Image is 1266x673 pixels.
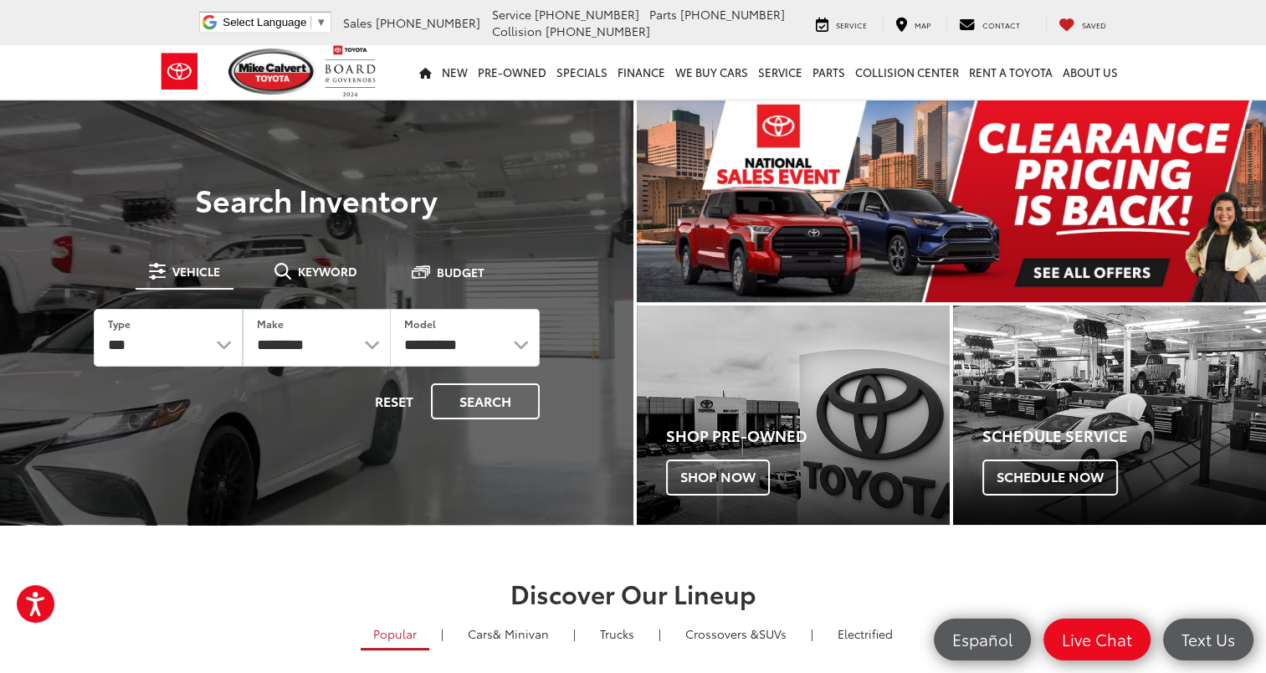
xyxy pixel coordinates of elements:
a: Rent a Toyota [964,45,1058,99]
span: [PHONE_NUMBER] [376,14,480,31]
span: ▼ [315,16,326,28]
span: Text Us [1173,629,1243,650]
span: Map [915,19,930,30]
div: Toyota [637,306,950,525]
span: Saved [1082,19,1106,30]
a: Map [883,15,943,32]
a: Popular [361,619,429,650]
a: Select Language​ [223,16,326,28]
h4: Schedule Service [982,428,1266,444]
span: Live Chat [1053,629,1140,650]
span: Keyword [298,265,357,277]
li: | [807,625,818,642]
a: Pre-Owned [473,45,551,99]
button: Search [431,383,540,419]
a: Español [934,619,1031,660]
h4: Shop Pre-Owned [666,428,950,444]
a: Trucks [587,619,647,648]
span: Schedule Now [982,460,1118,495]
a: Contact [946,15,1033,32]
span: [PHONE_NUMBER] [680,6,785,23]
a: About Us [1058,45,1123,99]
span: Select Language [223,16,306,28]
span: Collision [492,23,542,39]
span: Sales [343,14,372,31]
span: Parts [649,6,677,23]
label: Type [108,316,131,331]
span: Crossovers & [685,625,759,642]
a: Cars [455,619,561,648]
a: SUVs [673,619,799,648]
img: Toyota [148,44,211,99]
span: Shop Now [666,460,770,495]
a: Service [753,45,807,99]
span: Contact [982,19,1020,30]
label: Make [257,316,284,331]
span: [PHONE_NUMBER] [546,23,650,39]
a: Shop Pre-Owned Shop Now [637,306,950,525]
a: Electrified [825,619,905,648]
span: Service [492,6,531,23]
a: My Saved Vehicles [1046,15,1119,32]
span: [PHONE_NUMBER] [535,6,639,23]
span: Service [836,19,867,30]
a: Parts [807,45,850,99]
button: Reset [361,383,428,419]
li: | [654,625,665,642]
a: New [437,45,473,99]
span: Budget [437,266,484,278]
a: Schedule Service Schedule Now [953,306,1266,525]
span: Vehicle [172,265,220,277]
span: & Minivan [493,625,549,642]
a: Live Chat [1043,619,1151,660]
img: Mike Calvert Toyota [228,49,317,95]
a: Finance [612,45,670,99]
a: Collision Center [850,45,964,99]
span: Español [944,629,1021,650]
li: | [569,625,580,642]
a: Specials [551,45,612,99]
a: WE BUY CARS [670,45,753,99]
label: Model [404,316,436,331]
a: Text Us [1163,619,1253,660]
li: | [437,625,448,642]
a: Service [803,15,879,32]
span: ​ [310,16,311,28]
div: Toyota [953,306,1266,525]
h3: Search Inventory [70,182,563,216]
a: Home [414,45,437,99]
h2: Discover Our Lineup [44,579,1223,607]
